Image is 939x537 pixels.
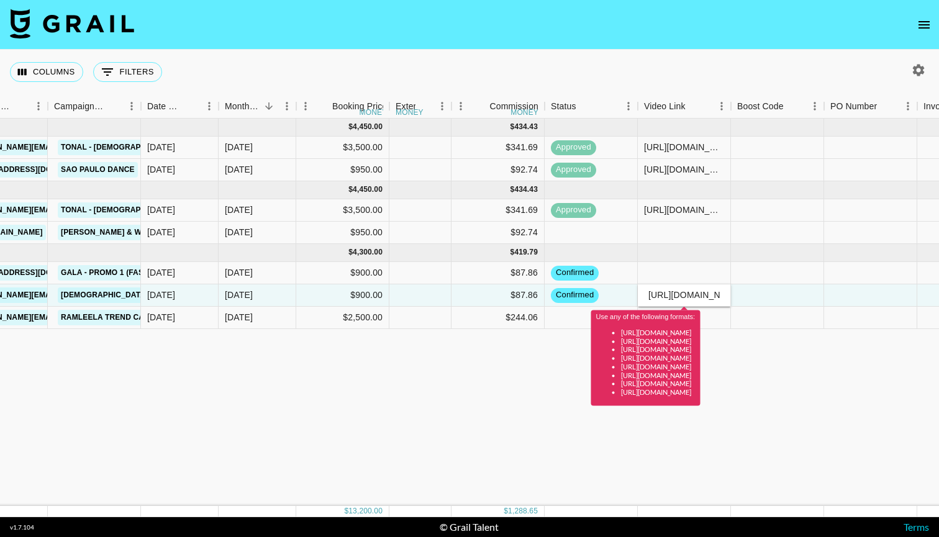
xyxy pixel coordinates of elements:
button: Sort [183,97,200,115]
img: Grail Talent [10,9,134,38]
div: Use any of the following formats: [596,313,696,397]
button: Menu [805,97,824,115]
li: [URL][DOMAIN_NAME] [621,362,696,371]
div: Date Created [147,94,183,119]
div: $87.86 [451,262,545,284]
div: $ [504,506,508,517]
button: Menu [433,97,451,115]
li: [URL][DOMAIN_NAME] [621,354,696,363]
div: Boost Code [737,94,784,119]
div: 4,300.00 [353,247,383,258]
div: $950.00 [296,159,389,181]
div: Sep '25 [225,266,253,279]
div: $341.69 [451,137,545,159]
div: $950.00 [296,222,389,244]
div: Booking Price [332,94,387,119]
div: $3,500.00 [296,137,389,159]
div: $ [510,247,515,258]
div: money [510,109,538,116]
div: Campaign (Type) [48,94,141,119]
li: [URL][DOMAIN_NAME] [621,388,696,397]
div: Sep '25 [225,311,253,323]
div: Video Link [644,94,686,119]
div: PO Number [830,94,877,119]
button: Sort [105,97,122,115]
div: money [360,109,388,116]
div: money [396,109,424,116]
div: $900.00 [296,262,389,284]
div: 1,288.65 [508,506,538,517]
a: Terms [904,521,929,533]
div: Commission [489,94,538,119]
div: $ [348,184,353,195]
div: $3,500.00 [296,199,389,222]
div: https://www.instagram.com/reel/DNN7M0_PBGO/?igsh=NGF6ejVtcHFocmps [644,204,724,216]
div: 9/26/2025 [147,311,175,323]
div: Status [545,94,638,119]
div: $244.06 [451,307,545,329]
button: Menu [122,97,141,115]
a: TONAL - [DEMOGRAPHIC_DATA] JOURNEY [58,140,223,155]
div: 434.43 [514,184,538,195]
button: Sort [686,97,703,115]
div: Campaign (Type) [54,94,105,119]
button: Menu [200,97,219,115]
div: $ [348,122,353,132]
div: 8/19/2025 [147,204,175,216]
div: $ [510,122,515,132]
button: Select columns [10,62,83,82]
button: Menu [899,97,917,115]
div: Status [551,94,576,119]
div: Aug '25 [225,226,253,238]
div: $2,500.00 [296,307,389,329]
div: Month Due [219,94,296,119]
div: $ [348,247,353,258]
div: 8/30/2025 [147,226,175,238]
div: Sep '25 [225,289,253,301]
span: confirmed [551,289,599,301]
button: open drawer [912,12,937,37]
button: Menu [29,97,48,115]
button: Sort [260,97,278,115]
div: $ [510,184,515,195]
span: confirmed [551,267,599,279]
a: GALA - Promo 1 (FASHION / HAIR & MAKEUP) [58,265,236,281]
div: 7/10/2025 [147,141,175,153]
span: approved [551,142,596,153]
div: Aug '25 [225,204,253,216]
li: [URL][DOMAIN_NAME] [621,336,696,345]
div: https://www.tiktok.com/@officiallizsanchez/video/7530727061200080183?_r=1&_t=ZT-8yIobisO6Rr [644,163,724,176]
a: Sao Paulo Dance [58,162,138,178]
button: Menu [712,97,731,115]
div: $341.69 [451,199,545,222]
div: 7/24/2025 [147,163,175,176]
button: Show filters [93,62,162,82]
button: Menu [619,97,638,115]
button: Menu [278,97,296,115]
div: $87.86 [451,284,545,307]
li: [URL][DOMAIN_NAME] [621,345,696,354]
button: Sort [415,97,433,115]
div: $ [344,506,348,517]
div: 4,450.00 [353,184,383,195]
button: Sort [315,97,332,115]
button: Sort [784,97,801,115]
div: 13,200.00 [348,506,383,517]
li: [URL][DOMAIN_NAME] [621,379,696,388]
div: Boost Code [731,94,824,119]
a: Ramleela Trend Campaign [58,310,177,325]
div: PO Number [824,94,917,119]
button: Menu [451,97,470,115]
div: 9/17/2025 [147,266,175,279]
div: $900.00 [296,284,389,307]
a: [DEMOGRAPHIC_DATA][PERSON_NAME] - The Dead Dance [58,287,289,303]
div: Month Due [225,94,260,119]
span: approved [551,204,596,216]
div: Jul '25 [225,163,253,176]
div: 419.79 [514,247,538,258]
div: 434.43 [514,122,538,132]
div: https://www.instagram.com/reel/DMdMujARXAQ/?igsh=MWptMWZuNWtuajRmNw== [644,141,724,153]
a: [PERSON_NAME] & WizKid - Cash Flow [58,225,217,240]
button: Menu [296,97,315,115]
div: Date Created [141,94,219,119]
